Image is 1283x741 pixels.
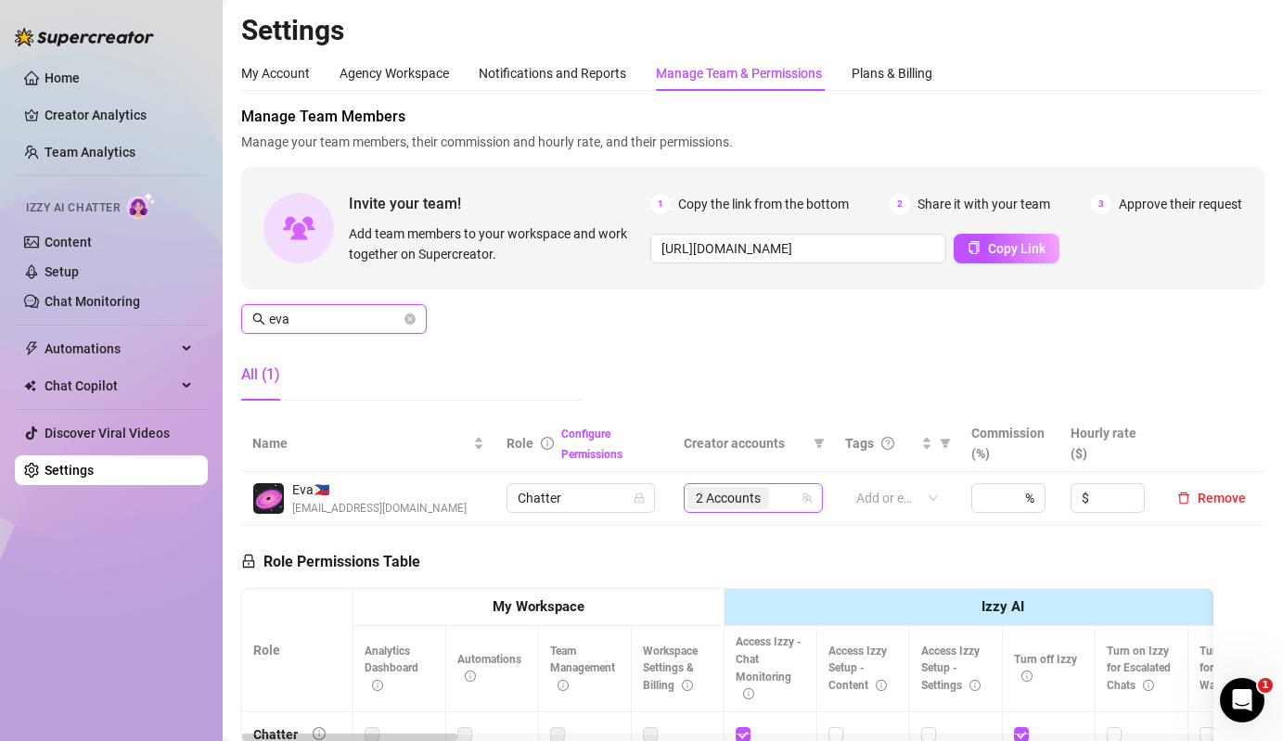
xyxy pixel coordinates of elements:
a: Settings [45,463,94,478]
h2: Settings [241,13,1264,48]
span: 2 [890,194,910,214]
span: [EMAIL_ADDRESS][DOMAIN_NAME] [292,500,467,517]
a: Team Analytics [45,145,135,160]
h5: Role Permissions Table [241,551,420,573]
div: My Account [241,63,310,83]
span: team [802,492,813,504]
span: info-circle [1021,671,1033,682]
span: Copy the link from the bottom [678,194,849,214]
button: close-circle [404,313,416,325]
span: Add team members to your workspace and work together on Supercreator. [349,224,643,264]
img: AI Chatter [127,192,156,219]
span: Automations [45,334,176,364]
span: Approve their request [1119,194,1242,214]
span: Automations [457,653,521,684]
span: lock [634,492,645,504]
span: 2 Accounts [696,488,761,508]
span: Team Management [550,645,615,693]
th: Role [242,589,353,712]
span: thunderbolt [24,341,39,356]
span: info-circle [558,680,569,691]
span: info-circle [1143,680,1154,691]
span: Access Izzy Setup - Content [828,645,887,693]
span: Tags [845,433,874,454]
span: Izzy AI Chatter [26,199,120,217]
strong: Izzy AI [981,598,1024,615]
span: info-circle [682,680,693,691]
span: 2 Accounts [687,487,769,509]
div: Manage Team & Permissions [656,63,822,83]
img: Chat Copilot [24,379,36,392]
a: Discover Viral Videos [45,426,170,441]
th: Commission (%) [960,415,1059,472]
span: Share it with your team [917,194,1050,214]
span: 1 [1258,678,1273,693]
span: lock [241,554,256,569]
span: Turn on Izzy for Time Wasters [1200,645,1262,693]
span: Turn off Izzy [1014,653,1077,684]
span: 1 [650,194,671,214]
a: Chat Monitoring [45,294,140,309]
img: logo-BBDzfeDw.svg [15,28,154,46]
span: filter [810,429,828,457]
span: Chat Copilot [45,371,176,401]
span: info-circle [465,671,476,682]
span: copy [968,241,981,254]
span: Role [507,436,533,451]
a: Content [45,235,92,249]
button: Remove [1170,487,1253,509]
span: info-circle [313,727,326,740]
span: Creator accounts [684,433,806,454]
span: question-circle [881,437,894,450]
span: Invite your team! [349,192,650,215]
span: filter [814,438,825,449]
span: filter [936,429,955,457]
span: delete [1177,492,1190,505]
span: Remove [1198,491,1246,505]
span: Access Izzy - Chat Monitoring [736,635,802,701]
a: Configure Permissions [561,428,622,461]
span: info-circle [743,688,754,699]
span: info-circle [541,437,554,450]
span: search [252,313,265,326]
div: Notifications and Reports [479,63,626,83]
span: Manage Team Members [241,106,1264,128]
span: Copy Link [988,241,1046,256]
span: filter [940,438,951,449]
span: Eva 🇵🇭 [292,479,467,500]
a: Setup [45,264,79,279]
span: Workspace Settings & Billing [643,645,698,693]
span: Chatter [518,484,644,512]
span: Turn on Izzy for Escalated Chats [1107,645,1171,693]
a: Home [45,70,80,85]
th: Hourly rate ($) [1059,415,1159,472]
span: info-circle [969,680,981,691]
th: Name [241,415,495,472]
span: Manage your team members, their commission and hourly rate, and their permissions. [241,132,1264,152]
span: Analytics Dashboard [365,645,418,693]
span: Name [252,433,469,454]
iframe: Intercom live chat [1220,678,1264,722]
a: Creator Analytics [45,100,193,130]
span: Access Izzy Setup - Settings [921,645,981,693]
div: All (1) [241,364,280,386]
button: Copy Link [954,234,1059,263]
div: Plans & Billing [852,63,932,83]
strong: My Workspace [493,598,584,615]
span: info-circle [372,680,383,691]
span: info-circle [876,680,887,691]
div: Agency Workspace [340,63,449,83]
span: 3 [1091,194,1111,214]
img: Eva [253,483,284,514]
input: Search members [269,309,401,329]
